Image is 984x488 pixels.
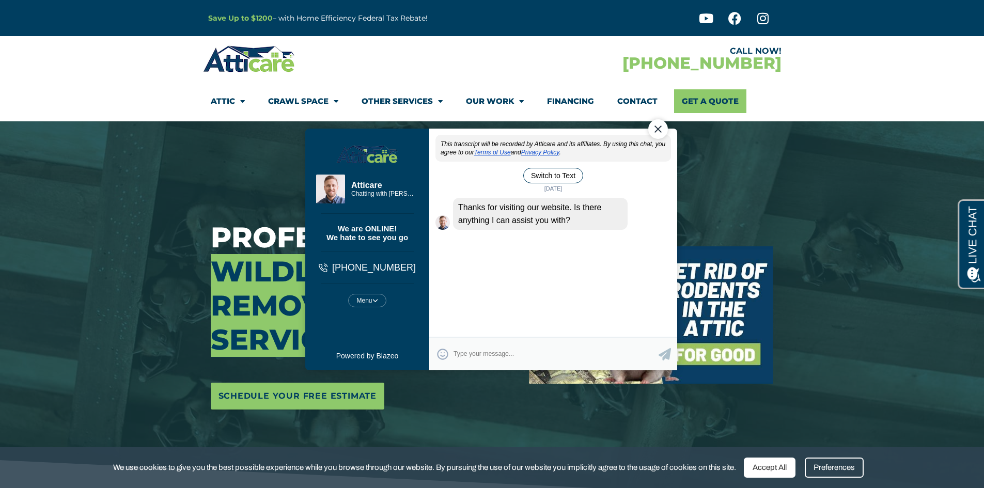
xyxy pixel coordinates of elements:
iframe: Chat Exit Popup [294,95,690,394]
a: Other Services [362,89,443,113]
p: – with Home Efficiency Federal Tax Rebate! [208,12,543,24]
nav: Menu [211,89,774,113]
span: We use cookies to give you the best possible experience while you browse through our website. By ... [113,461,736,474]
a: Contact [617,89,658,113]
span: Wildlife Removal Services [211,254,362,357]
div: Accept All [744,458,795,478]
div: CALL NOW! [492,47,782,55]
span: Schedule Your Free Estimate [218,388,377,404]
a: Our Work [466,89,524,113]
a: Save Up to $1200 [208,13,273,23]
a: Schedule Your Free Estimate [211,383,385,410]
a: Crawl Space [268,89,338,113]
a: Financing [547,89,594,113]
div: Preferences [805,458,864,478]
a: Get A Quote [674,89,746,113]
span: Opens a chat window [25,8,83,21]
h3: Professional [211,221,513,357]
a: Attic [211,89,245,113]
